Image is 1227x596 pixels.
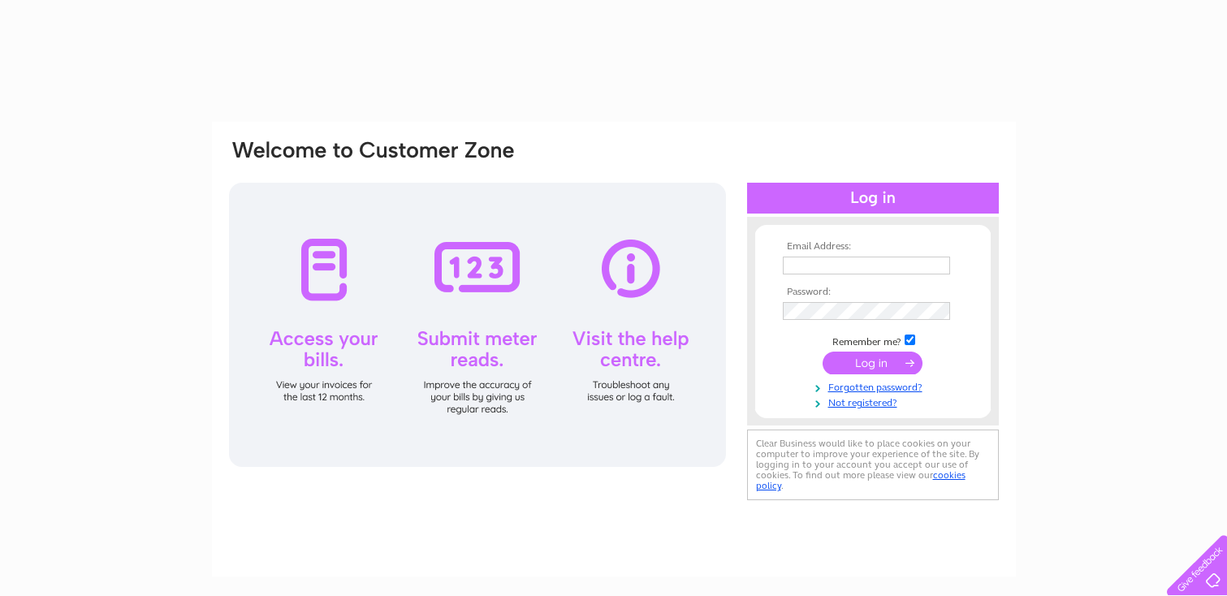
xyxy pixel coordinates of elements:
div: Clear Business would like to place cookies on your computer to improve your experience of the sit... [747,430,999,500]
input: Submit [823,352,922,374]
th: Email Address: [779,241,967,253]
td: Remember me? [779,332,967,348]
a: cookies policy [756,469,966,491]
a: Forgotten password? [783,378,967,394]
a: Not registered? [783,394,967,409]
th: Password: [779,287,967,298]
